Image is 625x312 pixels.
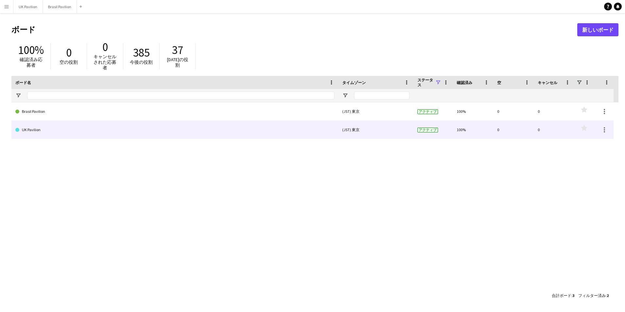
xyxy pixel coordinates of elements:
[43,0,77,13] button: Brasil Pavilion
[27,92,334,99] input: ボード名 フィルター入力
[578,289,609,302] div: :
[493,121,534,139] div: 0
[133,45,150,60] span: 385
[417,109,438,114] span: アクティブ
[66,45,72,60] span: 0
[577,23,618,36] a: 新しいボード
[538,80,557,85] span: キャンセル
[417,78,435,87] span: ステータス
[15,80,31,85] span: ボード名
[453,102,493,120] div: 100%
[342,80,366,85] span: タイムゾーン
[417,128,438,132] span: アクティブ
[102,40,108,54] span: 0
[59,59,78,65] span: 空の役割
[493,102,534,120] div: 0
[607,293,609,298] span: 2
[130,59,153,65] span: 今後の役割
[453,121,493,139] div: 100%
[15,102,334,121] a: Brasil Pavilion
[457,80,472,85] span: 確認済み
[572,293,574,298] span: 3
[534,121,574,139] div: 0
[18,43,44,57] span: 100%
[338,102,414,120] div: (JST) 東京
[20,57,42,68] span: 確認済み応募者
[15,121,334,139] a: UK Pavilion
[342,93,348,98] button: フィルターメニューを開く
[172,43,183,57] span: 37
[497,80,501,85] span: 空
[11,25,577,35] h1: ボード
[578,293,606,298] span: フィルター済み
[534,102,574,120] div: 0
[552,293,571,298] span: 合計ボード
[167,57,188,68] span: [DATE]の役割
[552,289,574,302] div: :
[13,0,43,13] button: UK Pavilion
[15,93,21,98] button: フィルターメニューを開く
[338,121,414,139] div: (JST) 東京
[93,54,116,71] span: キャンセルされた応募者
[354,92,410,99] input: タイムゾーン フィルター入力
